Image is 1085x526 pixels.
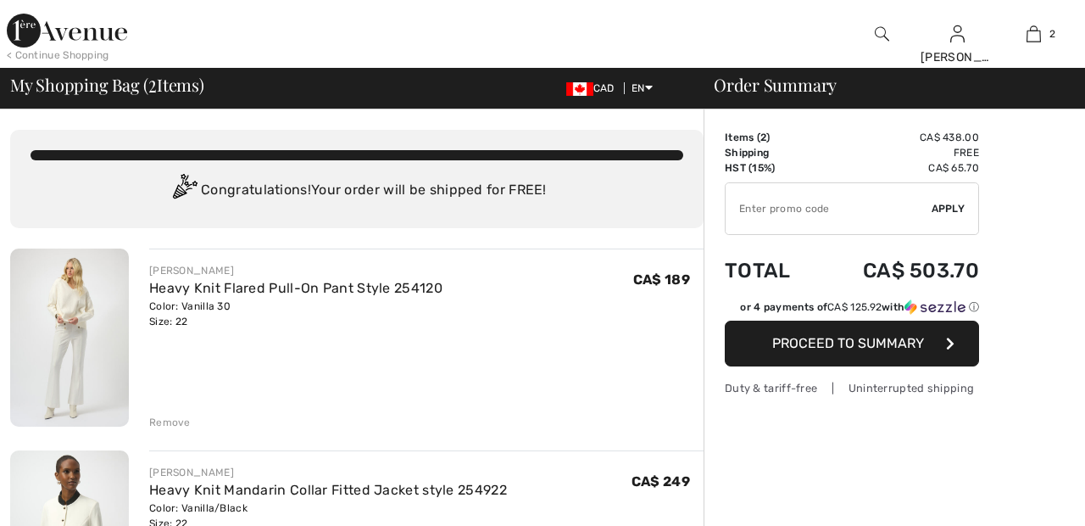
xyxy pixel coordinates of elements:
div: or 4 payments of with [740,299,979,315]
td: Free [816,145,979,160]
span: Apply [932,201,965,216]
span: CAD [566,82,621,94]
div: Order Summary [693,76,1075,93]
a: Heavy Knit Mandarin Collar Fitted Jacket style 254922 [149,482,507,498]
div: Congratulations! Your order will be shipped for FREE! [31,174,683,208]
img: Canadian Dollar [566,82,593,96]
span: CA$ 249 [632,473,690,490]
img: Congratulation2.svg [167,174,201,208]
img: Heavy Knit Flared Pull-On Pant Style 254120 [10,249,129,427]
a: 2 [996,24,1071,44]
img: Sezzle [904,299,965,315]
img: search the website [875,24,889,44]
span: Proceed to Summary [772,335,924,351]
a: Sign In [950,25,965,42]
div: [PERSON_NAME] [921,48,995,66]
td: HST (15%) [725,160,816,176]
a: Heavy Knit Flared Pull-On Pant Style 254120 [149,280,442,296]
td: CA$ 503.70 [816,242,979,299]
div: Duty & tariff-free | Uninterrupted shipping [725,380,979,396]
span: My Shopping Bag ( Items) [10,76,204,93]
div: Remove [149,415,191,430]
button: Proceed to Summary [725,321,979,367]
div: [PERSON_NAME] [149,263,442,278]
img: My Info [950,24,965,44]
img: My Bag [1027,24,1041,44]
span: 2 [1049,26,1055,42]
input: Promo code [726,183,932,234]
div: Color: Vanilla 30 Size: 22 [149,299,442,329]
td: Shipping [725,145,816,160]
td: CA$ 438.00 [816,130,979,145]
td: Items ( ) [725,130,816,145]
div: [PERSON_NAME] [149,465,507,480]
span: 2 [148,72,157,94]
img: 1ère Avenue [7,14,127,48]
div: < Continue Shopping [7,48,109,63]
div: or 4 payments ofCA$ 125.92withSezzle Click to learn more about Sezzle [725,299,979,321]
span: CA$ 189 [633,271,690,288]
span: EN [632,82,653,94]
span: 2 [760,131,766,143]
span: CA$ 125.92 [827,301,882,313]
td: Total [725,242,816,299]
td: CA$ 65.70 [816,160,979,176]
